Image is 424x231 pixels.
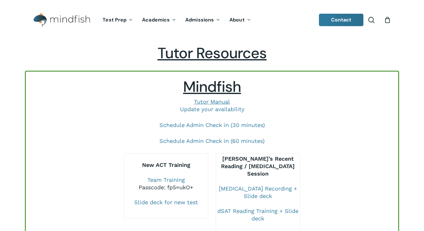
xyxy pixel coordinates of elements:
a: Team Training [147,177,185,183]
a: Cart [384,16,391,23]
span: Contact [331,16,352,23]
span: Test Prep [103,16,127,23]
a: Academics [137,17,181,23]
a: Schedule Admin Check in (30 minutes) [159,122,265,128]
span: Tutor Resources [158,43,267,63]
a: Test Prep [98,17,137,23]
nav: Main Menu [98,8,255,32]
a: Contact [319,14,364,26]
span: Admissions [185,16,214,23]
header: Main Menu [25,8,399,32]
a: Slide deck for new test [134,199,198,205]
span: About [229,16,245,23]
a: About [225,17,256,23]
a: [MEDICAL_DATA] Recording + Slide deck [219,185,297,199]
div: Passcode: fp5=ukO+ [124,184,208,191]
b: New ACT Training [142,162,190,168]
span: Mindfish [183,77,241,97]
b: [PERSON_NAME]’s Recent Reading / [MEDICAL_DATA] Session [221,155,295,177]
a: dSAT Reading Training + Slide deck [217,208,298,222]
a: Admissions [181,17,225,23]
a: Tutor Manual [194,98,230,105]
a: Schedule Admin Check in (60 minutes) [159,138,265,144]
a: Update your availability [180,106,244,112]
span: Academics [142,16,170,23]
